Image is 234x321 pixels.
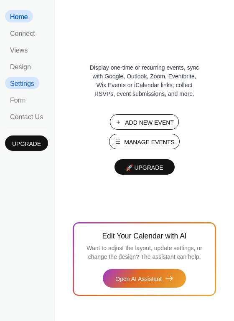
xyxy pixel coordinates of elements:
[5,135,48,151] button: Upgrade
[88,63,201,98] span: Display one-time or recurring events, sync with Google, Outlook, Zoom, Eventbrite, Wix Events or ...
[86,245,202,260] span: Want to adjust the layout, update settings, or change the design? The assistant can help.
[120,164,170,171] span: 🚀 Upgrade
[5,77,39,89] a: Settings
[124,138,175,147] span: Manage Events
[5,27,40,39] a: Connect
[5,43,33,56] a: Views
[10,13,28,21] span: Home
[12,140,41,148] span: Upgrade
[125,118,174,127] span: Add New Event
[110,114,179,130] button: Add New Event
[5,10,33,23] a: Home
[103,269,186,288] button: Open AI Assistant
[5,60,36,73] a: Design
[10,97,25,104] span: Form
[102,230,186,242] span: Edit Your Calendar with AI
[10,47,28,54] span: Views
[5,110,48,123] a: Contact Us
[5,93,31,106] a: Form
[10,113,43,121] span: Contact Us
[10,30,35,38] span: Connect
[10,63,31,71] span: Design
[115,275,162,283] span: Open AI Assistant
[109,134,180,149] button: Manage Events
[114,159,175,175] button: 🚀 Upgrade
[10,80,34,88] span: Settings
